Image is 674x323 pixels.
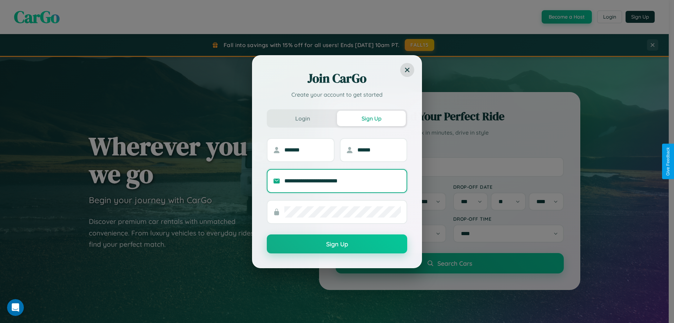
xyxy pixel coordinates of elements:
button: Sign Up [267,234,407,253]
p: Create your account to get started [267,90,407,99]
button: Login [268,111,337,126]
button: Sign Up [337,111,406,126]
h2: Join CarGo [267,70,407,87]
iframe: Intercom live chat [7,299,24,316]
div: Give Feedback [666,147,670,176]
